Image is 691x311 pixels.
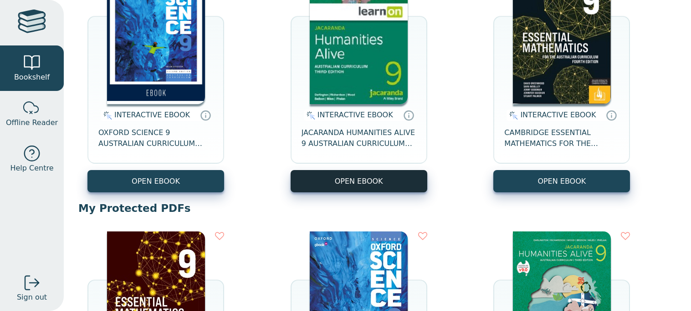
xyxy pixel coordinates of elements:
a: Interactive eBooks are accessed online via the publisher’s portal. They contain interactive resou... [403,110,414,120]
img: interactive.svg [101,110,112,121]
button: OPEN EBOOK [87,170,224,192]
span: Offline Reader [6,117,58,128]
p: My Protected PDFs [78,201,676,215]
button: OPEN EBOOK [291,170,427,192]
img: interactive.svg [304,110,315,121]
span: Bookshelf [14,72,50,83]
button: OPEN EBOOK [493,170,630,192]
a: Interactive eBooks are accessed online via the publisher’s portal. They contain interactive resou... [606,110,617,120]
span: OXFORD SCIENCE 9 AUSTRALIAN CURRICULUM STUDENT OBOOK PRO 2E [98,127,213,149]
span: CAMBRIDGE ESSENTIAL MATHEMATICS FOR THE AUSTRALIAN CURRICULUM YEAR 9 EBOOK 4E [504,127,619,149]
span: JACARANDA HUMANITIES ALIVE 9 AUSTRALIAN CURRICULUM LEARNON 3E [302,127,416,149]
img: interactive.svg [507,110,518,121]
span: Help Centre [10,163,53,174]
span: Sign out [17,292,47,303]
span: INTERACTIVE EBOOK [317,110,393,119]
span: INTERACTIVE EBOOK [114,110,190,119]
span: INTERACTIVE EBOOK [520,110,596,119]
a: Interactive eBooks are accessed online via the publisher’s portal. They contain interactive resou... [200,110,211,120]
